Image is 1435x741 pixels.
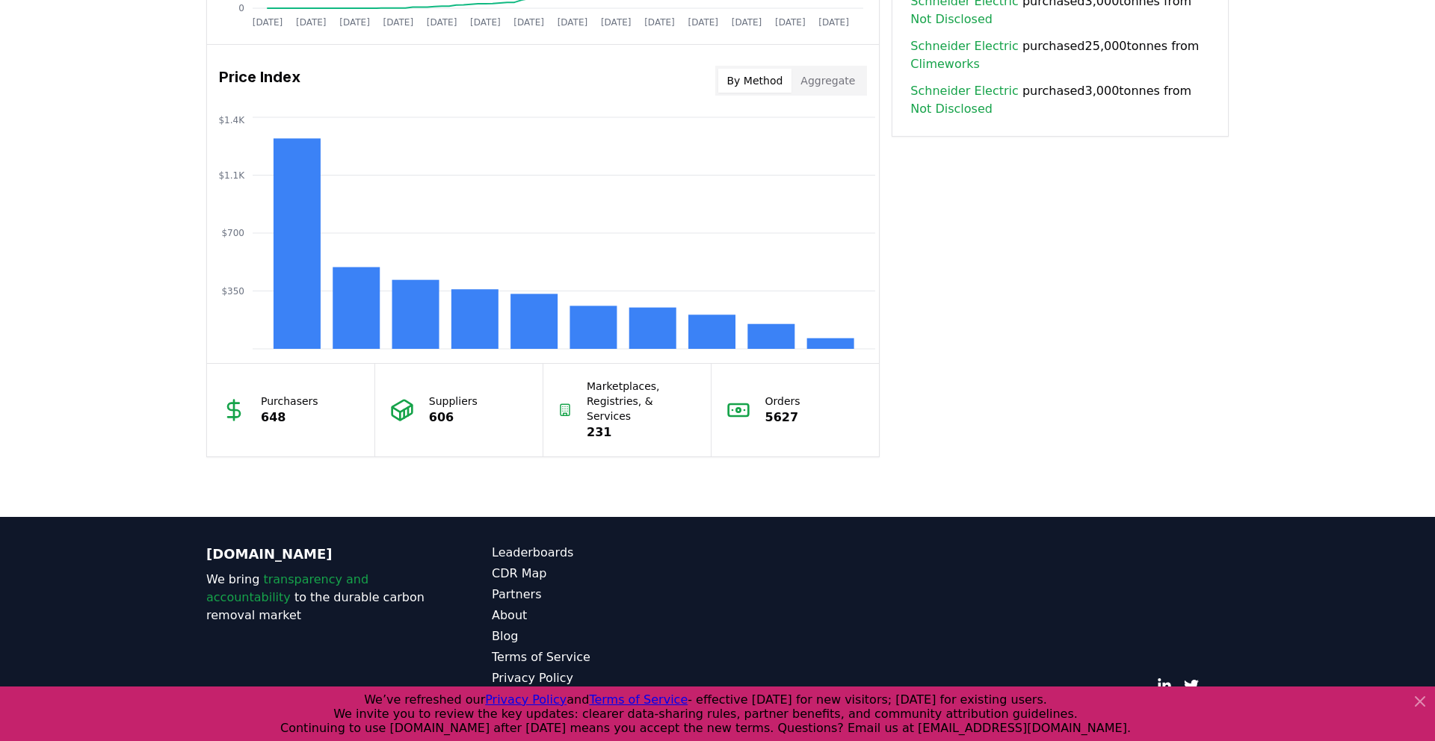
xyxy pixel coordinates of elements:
[261,394,318,409] p: Purchasers
[1184,678,1199,693] a: Twitter
[718,69,792,93] button: By Method
[492,544,717,562] a: Leaderboards
[253,17,283,28] tspan: [DATE]
[558,17,588,28] tspan: [DATE]
[261,409,318,427] p: 648
[206,571,432,624] p: We bring to the durable carbon removal market
[765,409,800,427] p: 5627
[1157,678,1172,693] a: LinkedIn
[492,607,717,624] a: About
[339,17,370,28] tspan: [DATE]
[732,17,762,28] tspan: [DATE]
[492,586,717,604] a: Partners
[775,17,806,28] tspan: [DATE]
[238,3,244,13] tspan: 0
[206,572,368,604] span: transparency and accountability
[644,17,675,28] tspan: [DATE]
[429,409,478,427] p: 606
[218,115,245,125] tspan: $1.4K
[383,17,414,28] tspan: [DATE]
[587,424,696,441] p: 231
[470,17,501,28] tspan: [DATE]
[429,394,478,409] p: Suppliers
[910,100,993,118] a: Not Disclosed
[587,379,696,424] p: Marketplaces, Registries, & Services
[910,82,1018,100] a: Schneider Electric
[601,17,632,28] tspan: [DATE]
[910,55,980,73] a: Climeworks
[492,565,717,583] a: CDR Map
[910,82,1210,118] span: purchased 3,000 tonnes from
[818,17,849,28] tspan: [DATE]
[219,66,300,96] h3: Price Index
[296,17,327,28] tspan: [DATE]
[765,394,800,409] p: Orders
[688,17,718,28] tspan: [DATE]
[492,648,717,666] a: Terms of Service
[206,544,432,565] p: [DOMAIN_NAME]
[218,170,245,181] tspan: $1.1K
[910,10,993,28] a: Not Disclosed
[221,228,244,238] tspan: $700
[513,17,544,28] tspan: [DATE]
[910,37,1210,73] span: purchased 25,000 tonnes from
[427,17,457,28] tspan: [DATE]
[791,69,864,93] button: Aggregate
[492,669,717,687] a: Privacy Policy
[221,286,244,297] tspan: $350
[492,627,717,645] a: Blog
[910,37,1018,55] a: Schneider Electric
